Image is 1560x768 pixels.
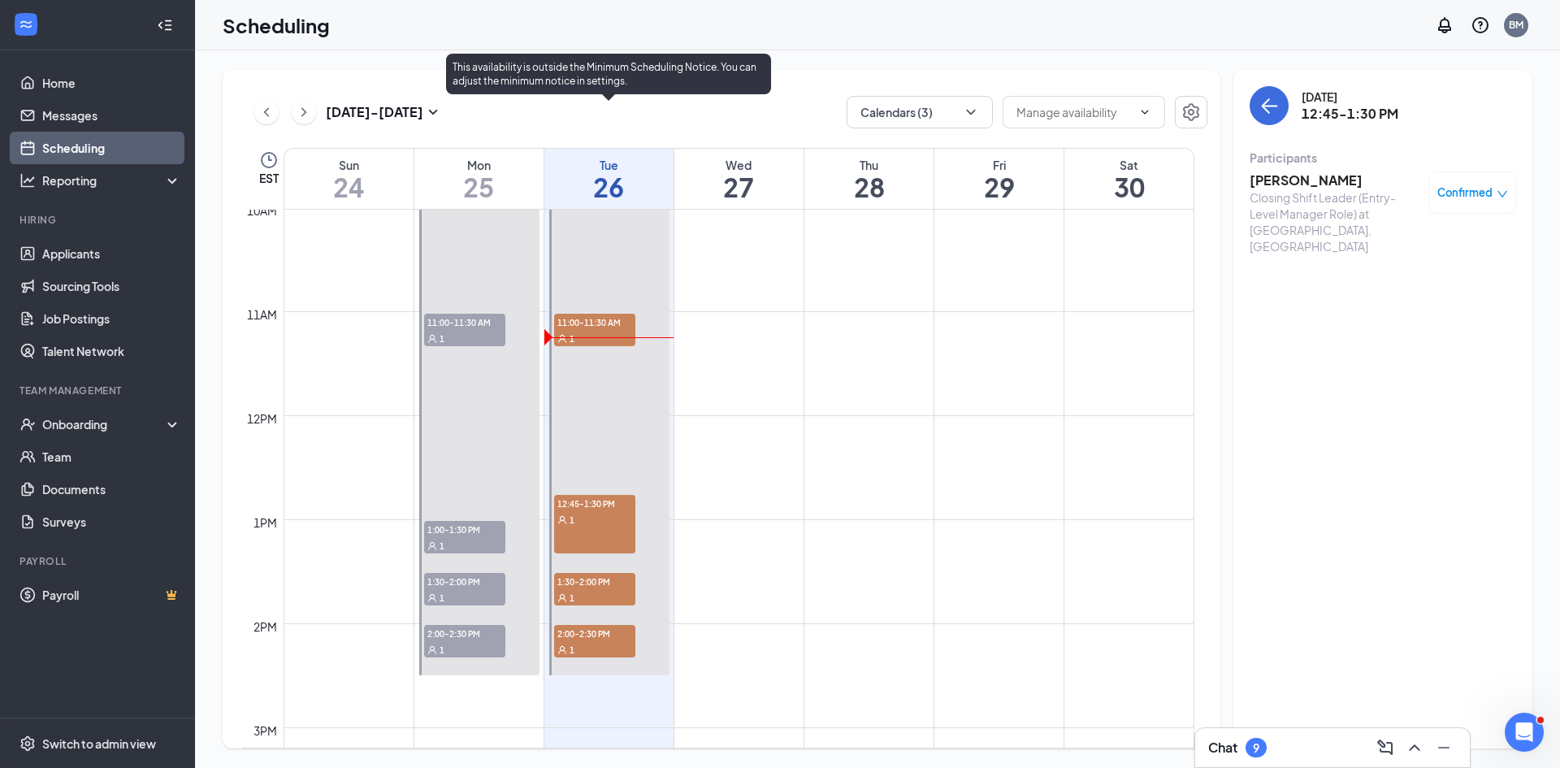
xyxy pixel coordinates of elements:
[296,102,312,122] svg: ChevronRight
[804,149,934,209] a: August 28, 2025
[674,173,804,201] h1: 27
[427,645,437,655] svg: User
[544,173,674,201] h1: 26
[1259,96,1279,115] svg: ArrowLeft
[250,514,280,532] div: 1pm
[19,172,36,189] svg: Analysis
[42,505,181,538] a: Surveys
[244,410,280,427] div: 12pm
[1208,739,1237,757] h3: Chat
[427,334,437,344] svg: User
[557,593,567,603] svg: User
[544,157,674,173] div: Tue
[1302,105,1398,123] h3: 12:45-1:30 PM
[1372,735,1398,761] button: ComposeMessage
[42,132,181,164] a: Scheduling
[259,170,279,186] span: EST
[1250,150,1516,166] div: Participants
[554,625,635,641] span: 2:00-2:30 PM
[19,213,178,227] div: Hiring
[934,173,1064,201] h1: 29
[1435,15,1454,35] svg: Notifications
[1175,96,1207,128] button: Settings
[42,440,181,473] a: Team
[427,541,437,551] svg: User
[1405,738,1424,757] svg: ChevronUp
[42,735,156,752] div: Switch to admin view
[440,592,444,604] span: 1
[674,157,804,173] div: Wed
[42,335,181,367] a: Talent Network
[847,96,993,128] button: Calendars (3)ChevronDown
[557,515,567,525] svg: User
[42,99,181,132] a: Messages
[1250,171,1420,189] h3: [PERSON_NAME]
[250,722,280,740] div: 3pm
[570,592,574,604] span: 1
[1253,741,1259,755] div: 9
[804,157,934,173] div: Thu
[804,173,934,201] h1: 28
[424,573,505,589] span: 1:30-2:00 PM
[554,573,635,589] span: 1:30-2:00 PM
[424,521,505,537] span: 1:00-1:30 PM
[244,202,280,219] div: 10am
[414,157,544,173] div: Mon
[42,237,181,270] a: Applicants
[1250,189,1420,254] div: Closing Shift Leader (Entry-Level Manager Role) at [GEOGRAPHIC_DATA], [GEOGRAPHIC_DATA]
[223,11,330,39] h1: Scheduling
[440,644,444,656] span: 1
[19,554,178,568] div: Payroll
[1064,157,1194,173] div: Sat
[292,100,316,124] button: ChevronRight
[284,173,414,201] h1: 24
[326,103,423,121] h3: [DATE] - [DATE]
[1064,173,1194,201] h1: 30
[414,173,544,201] h1: 25
[250,618,280,636] div: 2pm
[1431,735,1457,761] button: Minimize
[674,149,804,209] a: August 27, 2025
[554,314,635,330] span: 11:00-11:30 AM
[557,645,567,655] svg: User
[424,314,505,330] span: 11:00-11:30 AM
[1376,738,1395,757] svg: ComposeMessage
[423,102,443,122] svg: SmallChevronDown
[42,172,182,189] div: Reporting
[1437,184,1493,201] span: Confirmed
[446,54,771,94] div: This availability is outside the Minimum Scheduling Notice. You can adjust the minimum notice in ...
[1016,103,1132,121] input: Manage availability
[259,150,279,170] svg: Clock
[284,157,414,173] div: Sun
[284,149,414,209] a: August 24, 2025
[427,593,437,603] svg: User
[1250,86,1289,125] button: back-button
[258,102,275,122] svg: ChevronLeft
[244,306,280,323] div: 11am
[42,67,181,99] a: Home
[424,625,505,641] span: 2:00-2:30 PM
[934,157,1064,173] div: Fri
[963,104,979,120] svg: ChevronDown
[1302,89,1398,105] div: [DATE]
[1434,738,1454,757] svg: Minimize
[19,384,178,397] div: Team Management
[157,17,173,33] svg: Collapse
[42,270,181,302] a: Sourcing Tools
[1505,713,1544,752] iframe: Intercom live chat
[570,514,574,526] span: 1
[19,416,36,432] svg: UserCheck
[42,579,181,611] a: PayrollCrown
[440,540,444,552] span: 1
[18,16,34,33] svg: WorkstreamLogo
[42,302,181,335] a: Job Postings
[1064,149,1194,209] a: August 30, 2025
[570,644,574,656] span: 1
[19,735,36,752] svg: Settings
[414,149,544,209] a: August 25, 2025
[42,416,167,432] div: Onboarding
[1181,102,1201,122] svg: Settings
[440,333,444,345] span: 1
[1509,18,1523,32] div: BM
